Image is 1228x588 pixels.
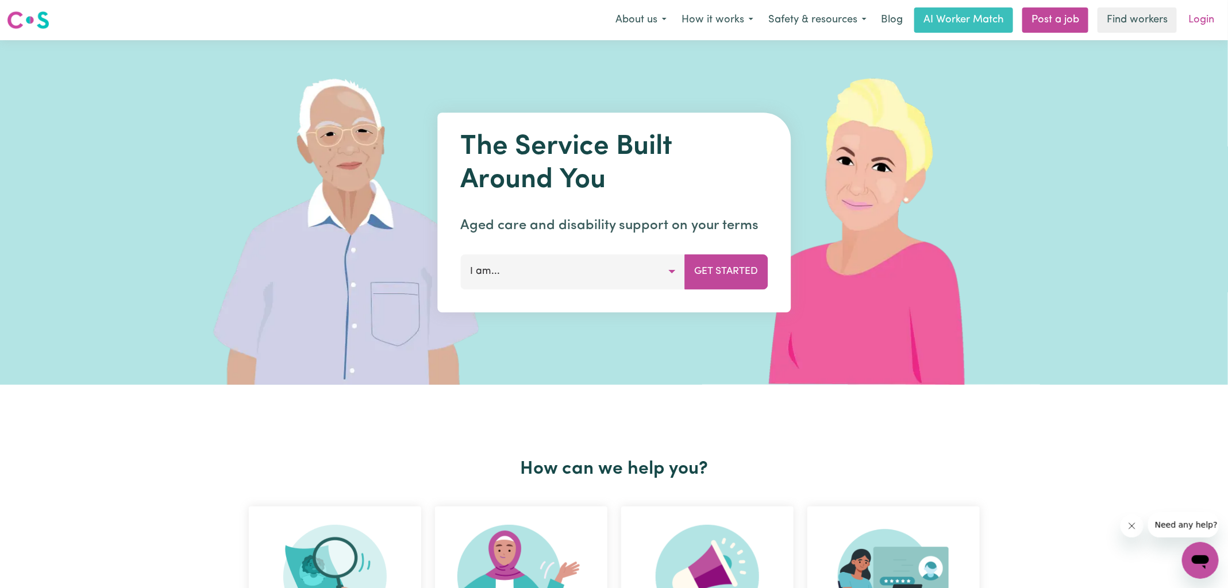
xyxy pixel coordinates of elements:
button: I am... [460,254,685,289]
button: Safety & resources [761,8,874,32]
p: Aged care and disability support on your terms [460,215,768,236]
a: AI Worker Match [914,7,1013,33]
img: Careseekers logo [7,10,49,30]
a: Careseekers logo [7,7,49,33]
iframe: Message from company [1148,512,1219,537]
button: Get Started [684,254,768,289]
h1: The Service Built Around You [460,131,768,197]
iframe: Close message [1121,514,1144,537]
a: Post a job [1022,7,1088,33]
iframe: Button to launch messaging window [1182,542,1219,579]
button: About us [608,8,674,32]
a: Login [1181,7,1221,33]
a: Blog [874,7,910,33]
button: How it works [674,8,761,32]
a: Find workers [1098,7,1177,33]
h2: How can we help you? [242,458,987,480]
